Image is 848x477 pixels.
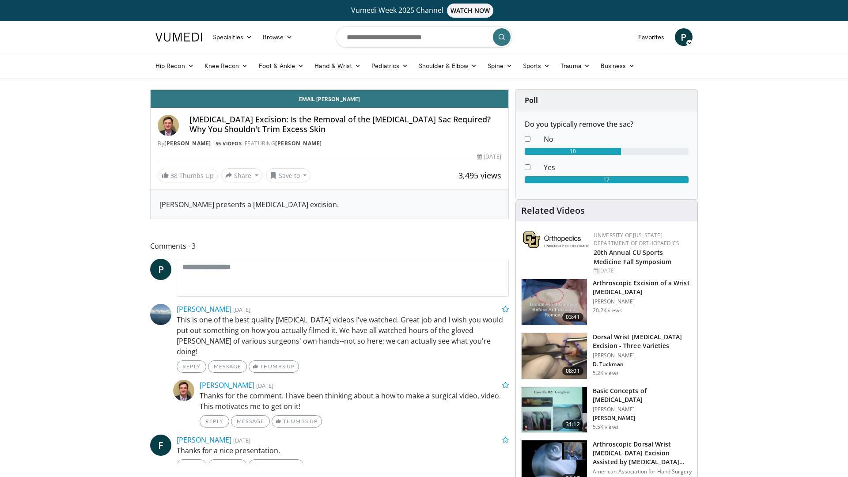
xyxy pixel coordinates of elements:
[208,28,257,46] a: Specialties
[200,415,229,428] a: Reply
[593,424,619,431] p: 5.5K views
[594,231,679,247] a: University of [US_STATE] Department of Orthopaedics
[477,153,501,161] div: [DATE]
[413,57,482,75] a: Shoulder & Elbow
[233,306,250,314] small: [DATE]
[525,176,689,183] div: 17
[593,386,692,404] h3: Basic Concepts of [MEDICAL_DATA]
[275,140,322,147] a: [PERSON_NAME]
[150,57,199,75] a: Hip Recon
[522,387,587,433] img: fca016a0-5798-444f-960e-01c0017974b3.150x105_q85_crop-smart_upscale.jpg
[208,459,247,472] a: Message
[170,171,178,180] span: 38
[525,120,689,129] h6: Do you typically remove the sac?
[260,462,264,469] span: 2
[212,140,245,147] a: 55 Videos
[208,360,247,373] a: Message
[458,170,501,181] span: 3,495 views
[221,168,262,182] button: Share
[447,4,494,18] span: WATCH NOW
[272,415,322,428] a: Thumbs Up
[150,240,509,252] span: Comments 3
[177,304,231,314] a: [PERSON_NAME]
[200,380,254,390] a: [PERSON_NAME]
[150,304,171,325] img: Avatar
[593,307,622,314] p: 20.2K views
[593,333,692,350] h3: Dorsal Wrist [MEDICAL_DATA] Excision - Three Varieties
[177,435,231,445] a: [PERSON_NAME]
[633,28,670,46] a: Favorites
[518,57,556,75] a: Sports
[157,4,691,18] a: Vumedi Week 2025 ChannelWATCH NOW
[537,134,695,144] dd: No
[594,267,690,275] div: [DATE]
[233,436,250,444] small: [DATE]
[200,390,509,412] p: Thanks for the comment. I have been thinking about a how to make a surgical video, video. This mo...
[249,360,299,373] a: Thumbs Up
[366,57,413,75] a: Pediatrics
[521,205,585,216] h4: Related Videos
[189,115,501,134] h4: [MEDICAL_DATA] Excision: Is the Removal of the [MEDICAL_DATA] Sac Required? Why You Shouldn't Tri...
[336,26,512,48] input: Search topics, interventions
[254,57,310,75] a: Foot & Ankle
[522,279,587,325] img: 9162_3.png.150x105_q85_crop-smart_upscale.jpg
[593,352,692,359] p: [PERSON_NAME]
[593,415,692,422] p: [PERSON_NAME]
[158,140,501,148] div: By FEATURING
[150,435,171,456] a: F
[593,279,692,296] h3: Arthroscopic Excision of a Wrist [MEDICAL_DATA]
[231,415,270,428] a: Message
[266,168,311,182] button: Save to
[521,333,692,379] a: 08:01 Dorsal Wrist [MEDICAL_DATA] Excision - Three Varieties [PERSON_NAME] D. Tuckman 5.2K views
[593,370,619,377] p: 5.2K views
[309,57,366,75] a: Hand & Wrist
[164,140,211,147] a: [PERSON_NAME]
[521,386,692,433] a: 31:12 Basic Concepts of [MEDICAL_DATA] [PERSON_NAME] [PERSON_NAME] 5.5K views
[257,28,298,46] a: Browse
[595,57,640,75] a: Business
[537,162,695,173] dd: Yes
[593,361,692,368] p: D. Tuckman
[150,259,171,280] a: P
[177,314,509,357] p: This is one of the best quality [MEDICAL_DATA] videos I've watched. Great job and I wish you woul...
[675,28,693,46] a: P
[177,459,206,472] a: Reply
[593,468,692,475] p: American Association for Hand Surgery
[158,169,218,182] a: 38 Thumbs Up
[555,57,595,75] a: Trauma
[482,57,517,75] a: Spine
[594,248,671,266] a: 20th Annual CU Sports Medicine Fall Symposium
[562,420,583,429] span: 31:12
[177,360,206,373] a: Reply
[562,367,583,375] span: 08:01
[151,90,508,108] a: Email [PERSON_NAME]
[562,313,583,322] span: 03:41
[158,115,179,136] img: Avatar
[155,33,202,42] img: VuMedi Logo
[593,298,692,305] p: [PERSON_NAME]
[525,95,538,105] strong: Poll
[593,440,692,466] h3: Arthroscopic Dorsal Wrist [MEDICAL_DATA] Excision Assisted by [MEDICAL_DATA] Injecti…
[249,459,304,472] a: 2 Thumbs Up
[521,279,692,326] a: 03:41 Arthroscopic Excision of a Wrist [MEDICAL_DATA] [PERSON_NAME] 20.2K views
[523,231,589,248] img: 355603a8-37da-49b6-856f-e00d7e9307d3.png.150x105_q85_autocrop_double_scale_upscale_version-0.2.png
[173,380,194,401] img: Avatar
[525,148,621,155] div: 10
[256,382,273,390] small: [DATE]
[593,406,692,413] p: [PERSON_NAME]
[522,333,587,379] img: 3eec0273-0413-4407-b8e6-f25e856381d3.150x105_q85_crop-smart_upscale.jpg
[177,445,509,456] p: Thanks for a nice presentation.
[159,199,500,210] div: [PERSON_NAME] presents a [MEDICAL_DATA] excision.
[199,57,254,75] a: Knee Recon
